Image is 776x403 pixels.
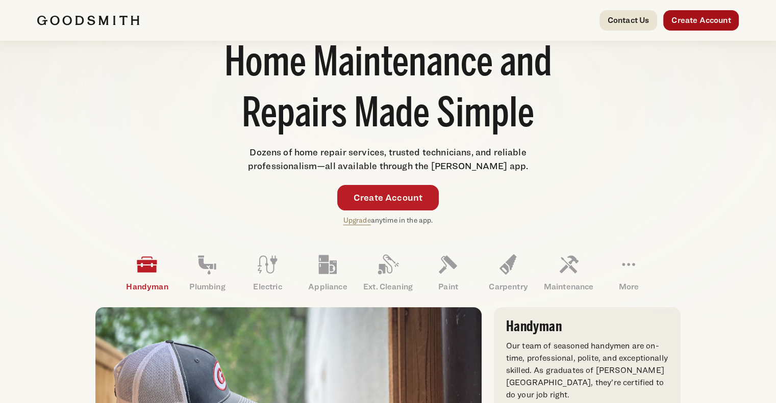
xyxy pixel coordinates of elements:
p: Plumbing [177,281,237,293]
a: More [598,246,659,299]
a: Upgrade [343,216,371,224]
a: Plumbing [177,246,237,299]
p: Paint [418,281,478,293]
a: Appliance [297,246,358,299]
span: Dozens of home repair services, trusted technicians, and reliable professionalism—all available t... [248,147,529,171]
p: Electric [237,281,297,293]
a: Create Account [337,185,439,210]
p: Handyman [117,281,177,293]
a: Paint [418,246,478,299]
p: Carpentry [478,281,538,293]
a: Create Account [663,10,739,31]
p: Our team of seasoned handymen are on-time, professional, polite, and exceptionally skilled. As gr... [506,340,668,401]
a: Carpentry [478,246,538,299]
a: Contact Us [599,10,658,31]
a: Electric [237,246,297,299]
a: Handyman [117,246,177,299]
img: Goodsmith [37,15,139,25]
h1: Home Maintenance and Repairs Made Simple [213,39,564,141]
h3: Handyman [506,319,668,334]
a: Ext. Cleaning [358,246,418,299]
p: Ext. Cleaning [358,281,418,293]
p: Maintenance [538,281,598,293]
a: Maintenance [538,246,598,299]
p: Appliance [297,281,358,293]
p: anytime in the app. [343,214,433,226]
p: More [598,281,659,293]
